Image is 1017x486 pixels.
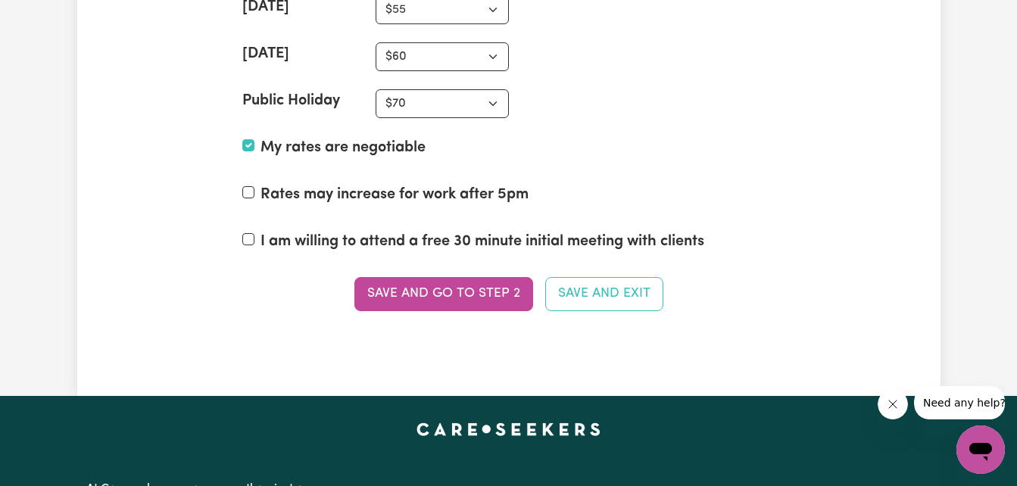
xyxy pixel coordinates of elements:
[914,386,1005,419] iframe: Message from company
[242,42,289,65] label: [DATE]
[260,136,426,159] label: My rates are negotiable
[545,277,663,310] button: Save and Exit
[354,277,533,310] button: Save and go to Step 2
[878,389,908,419] iframe: Close message
[242,89,340,112] label: Public Holiday
[260,183,529,206] label: Rates may increase for work after 5pm
[9,11,92,23] span: Need any help?
[416,423,601,435] a: Careseekers home page
[956,425,1005,474] iframe: Button to launch messaging window
[260,230,704,253] label: I am willing to attend a free 30 minute initial meeting with clients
